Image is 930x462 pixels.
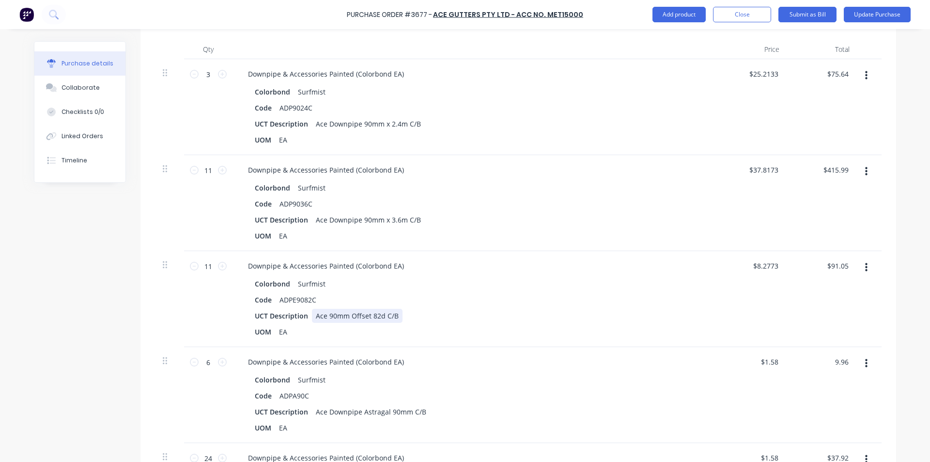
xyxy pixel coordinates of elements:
div: Timeline [62,156,87,165]
div: Ace 90mm Offset 82d C/B [312,309,403,323]
div: Surfmist [298,85,325,99]
div: Ace Downpipe Astragal 90mm C/B [312,405,430,419]
div: Colorbond [255,277,294,291]
div: Code [251,197,276,211]
div: Colorbond [255,181,294,195]
div: Ace Downpipe 90mm x 2.4m C/B [312,117,425,131]
button: Checklists 0/0 [34,100,125,124]
button: Timeline [34,148,125,173]
div: ADPE9082C [276,293,320,307]
div: UCT Description [251,117,312,131]
button: Close [713,7,771,22]
button: Add product [652,7,706,22]
div: Code [251,389,276,403]
button: Purchase details [34,51,125,76]
div: Purchase details [62,59,113,68]
div: UOM [251,229,275,243]
div: UOM [251,325,275,339]
div: EA [275,133,291,147]
div: Purchase Order #3677 - [347,10,432,20]
div: Surfmist [298,373,325,387]
div: Ace Downpipe 90mm x 3.6m C/B [312,213,425,227]
div: Collaborate [62,83,100,92]
div: Checklists 0/0 [62,108,104,116]
div: Downpipe & Accessories Painted (Colorbond EA) [240,67,412,81]
div: Downpipe & Accessories Painted (Colorbond EA) [240,163,412,177]
button: Update Purchase [844,7,911,22]
div: ADP9024C [276,101,316,115]
div: Price [717,40,787,59]
div: Code [251,101,276,115]
div: Downpipe & Accessories Painted (Colorbond EA) [240,259,412,273]
button: Submit as Bill [778,7,837,22]
div: UCT Description [251,213,312,227]
div: ADP9036C [276,197,316,211]
div: EA [275,421,291,435]
div: Surfmist [298,181,325,195]
div: UCT Description [251,309,312,323]
div: ADPA90C [276,389,313,403]
a: Ace Gutters Pty Ltd - Acc No. MET15000 [433,10,583,19]
button: Linked Orders [34,124,125,148]
div: Qty [184,40,232,59]
div: Colorbond [255,373,294,387]
div: UOM [251,421,275,435]
div: Colorbond [255,85,294,99]
div: EA [275,229,291,243]
div: Code [251,293,276,307]
div: UCT Description [251,405,312,419]
div: EA [275,325,291,339]
div: Total [787,40,857,59]
div: UOM [251,133,275,147]
img: Factory [19,7,34,22]
div: Surfmist [298,277,325,291]
div: Downpipe & Accessories Painted (Colorbond EA) [240,355,412,369]
div: Linked Orders [62,132,103,141]
button: Collaborate [34,76,125,100]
